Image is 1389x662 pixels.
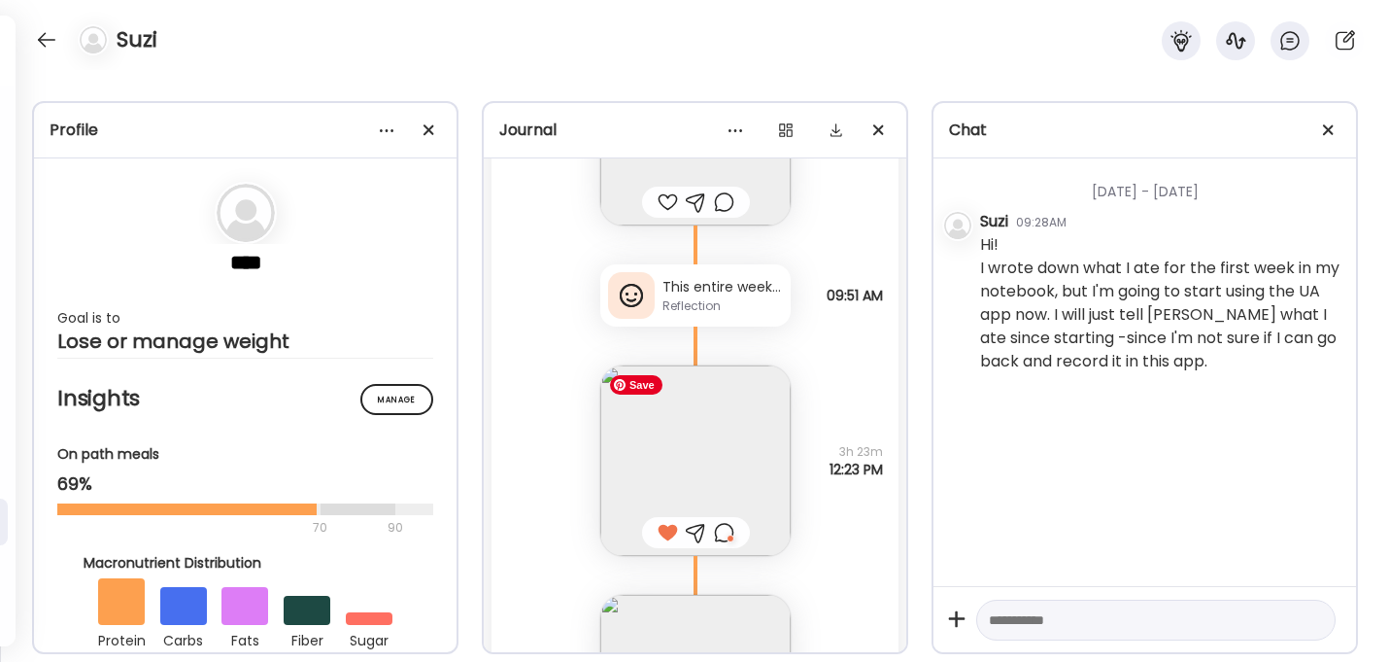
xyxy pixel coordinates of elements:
div: Profile [50,119,441,142]
div: 70 [57,516,382,540]
div: Manage [360,384,433,415]
img: images%2F3NEzsny3ZDWIhEXSqitkj3RG4Lm1%2FfugtwqsbE4SSlmPiANWz%2FfMo5CPABOY7xxOvpOm7f_240 [600,366,791,556]
div: 69% [57,472,433,496]
div: fiber [284,625,330,652]
div: sugar [346,625,392,652]
div: Macronutrient Distribution [84,553,408,574]
span: Save [610,375,662,395]
div: Reflection [662,297,783,315]
img: bg-avatar-default.svg [80,26,107,53]
div: This entire week I have been tired, but my schedule has been ridiculous with over committing myse... [662,277,783,297]
div: Journal [499,119,891,142]
div: Chat [949,119,1340,142]
h4: Suzi [117,24,157,55]
div: fats [221,625,268,652]
div: protein [98,625,145,652]
h2: Insights [57,384,433,413]
span: 12:23 PM [830,461,883,478]
div: Hi! I wrote down what I ate for the first week in my notebook, but I'm going to start using the U... [980,233,1340,373]
span: 09:51 AM [827,287,883,304]
div: carbs [160,625,207,652]
img: bg-avatar-default.svg [217,184,275,242]
div: On path meals [57,444,433,465]
div: Goal is to [57,306,433,330]
img: bg-avatar-default.svg [944,212,971,239]
div: [DATE] - [DATE] [980,158,1340,210]
div: 09:28AM [1016,214,1067,231]
div: Suzi [980,210,1008,233]
div: 90 [386,516,405,540]
div: Lose or manage weight [57,330,433,353]
span: 3h 23m [830,443,883,461]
